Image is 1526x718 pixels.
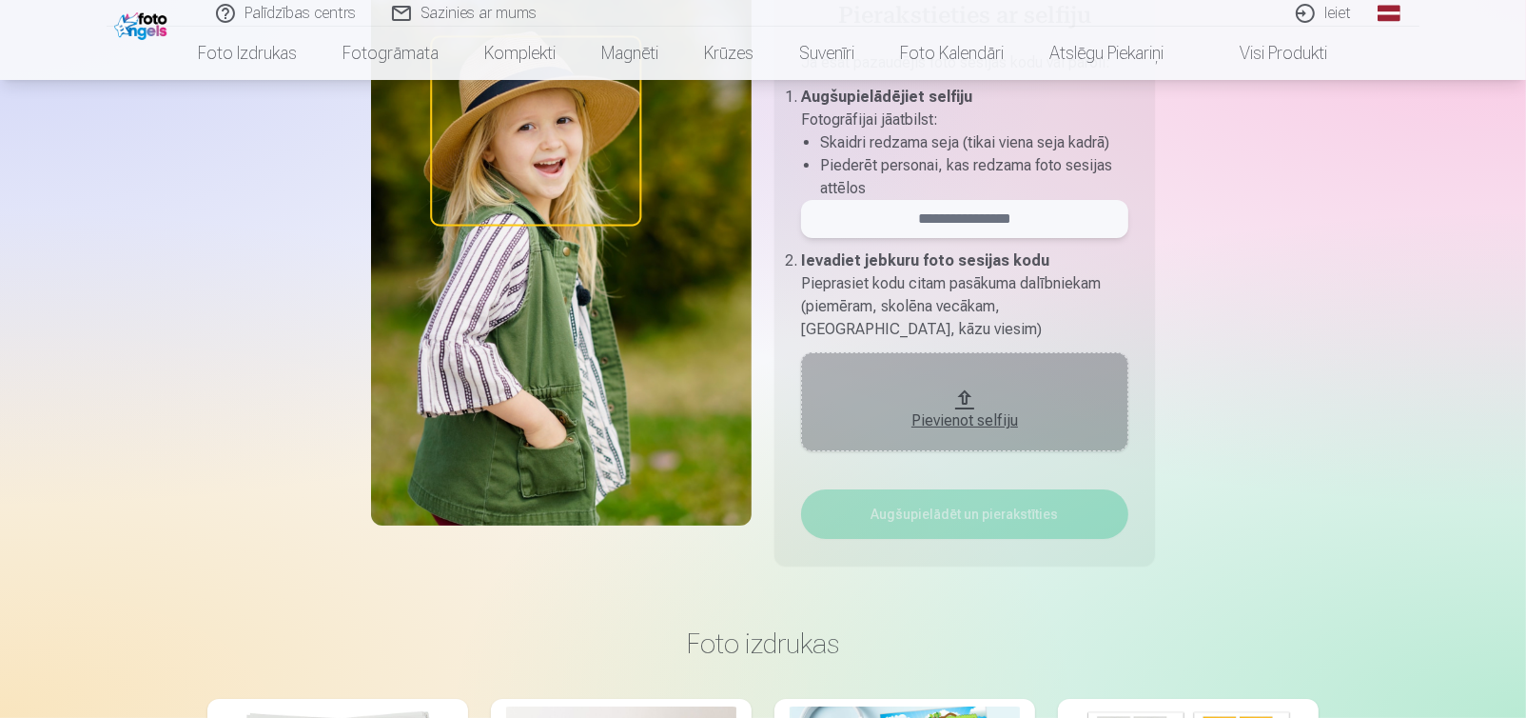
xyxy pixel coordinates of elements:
a: Foto kalendāri [878,27,1027,80]
li: Piederēt personai, kas redzama foto sesijas attēlos [820,154,1128,200]
a: Krūzes [682,27,777,80]
img: /fa1 [114,8,172,40]
p: Fotogrāfijai jāatbilst : [801,109,1128,131]
a: Komplekti [462,27,579,80]
a: Suvenīri [777,27,878,80]
a: Foto izdrukas [176,27,321,80]
li: Skaidri redzama seja (tikai viena seja kadrā) [820,131,1128,154]
button: Pievienot selfiju [801,352,1128,451]
a: Visi produkti [1187,27,1351,80]
button: Augšupielādēt un pierakstīties [801,489,1128,539]
div: Pievienot selfiju [820,409,1109,432]
h3: Foto izdrukas [223,627,1303,661]
a: Fotogrāmata [321,27,462,80]
b: Ievadiet jebkuru foto sesijas kodu [801,251,1049,269]
a: Atslēgu piekariņi [1027,27,1187,80]
b: Augšupielādējiet selfiju [801,88,972,106]
a: Magnēti [579,27,682,80]
p: Pieprasiet kodu citam pasākuma dalībniekam (piemēram, skolēna vecākam, [GEOGRAPHIC_DATA], kāzu vi... [801,272,1128,341]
